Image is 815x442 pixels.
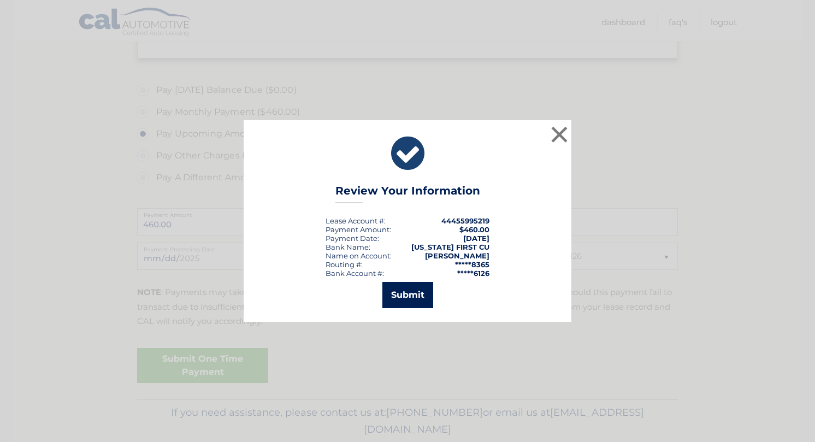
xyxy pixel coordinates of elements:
[326,225,391,234] div: Payment Amount:
[463,234,489,243] span: [DATE]
[326,251,392,260] div: Name on Account:
[382,282,433,308] button: Submit
[326,260,363,269] div: Routing #:
[411,243,489,251] strong: [US_STATE] FIRST CU
[441,216,489,225] strong: 44455995219
[326,243,370,251] div: Bank Name:
[326,269,384,278] div: Bank Account #:
[459,225,489,234] span: $460.00
[326,234,377,243] span: Payment Date
[326,216,386,225] div: Lease Account #:
[326,234,379,243] div: :
[548,123,570,145] button: ×
[425,251,489,260] strong: [PERSON_NAME]
[335,184,480,203] h3: Review Your Information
